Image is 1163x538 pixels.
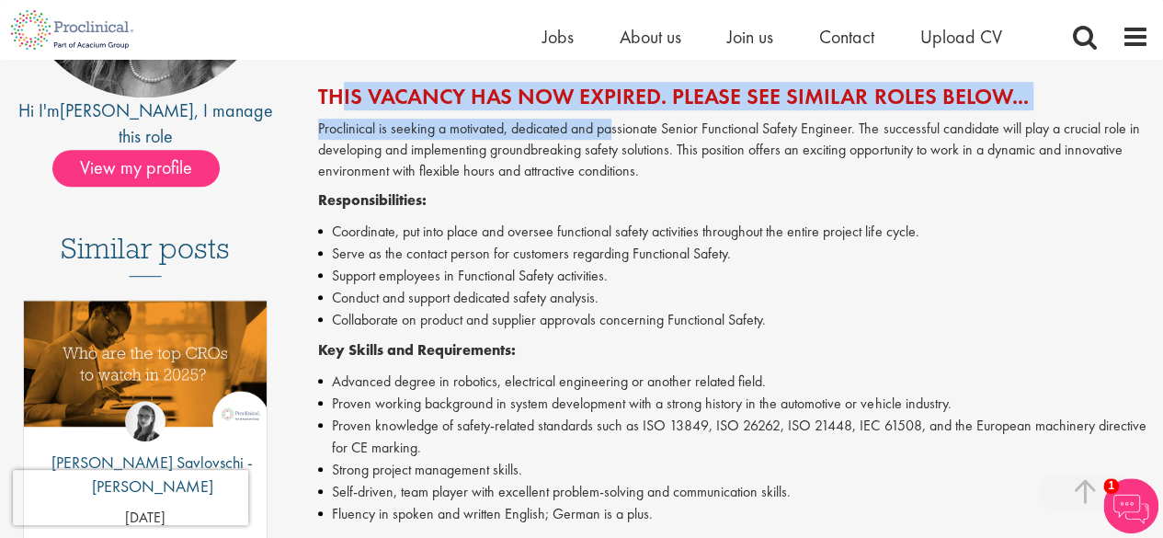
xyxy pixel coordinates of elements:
[14,97,277,150] div: Hi I'm , I manage this role
[542,25,574,49] a: Jobs
[318,309,1149,331] li: Collaborate on product and supplier approvals concerning Functional Safety.
[24,401,267,507] a: Theodora Savlovschi - Wicks [PERSON_NAME] Savlovschi - [PERSON_NAME]
[318,119,1149,182] p: Proclinical is seeking a motivated, dedicated and passionate Senior Functional Safety Engineer. T...
[318,415,1149,459] li: Proven knowledge of safety-related standards such as ISO 13849, ISO 26262, ISO 21448, IEC 61508, ...
[318,503,1149,525] li: Fluency in spoken and written English; German is a plus.
[24,301,267,427] img: Top 10 CROs 2025 | Proclinical
[318,221,1149,243] li: Coordinate, put into place and oversee functional safety activities throughout the entire project...
[318,190,427,210] strong: Responsibilities:
[318,371,1149,393] li: Advanced degree in robotics, electrical engineering or another related field.
[727,25,773,49] a: Join us
[13,470,248,525] iframe: reCAPTCHA
[318,243,1149,265] li: Serve as the contact person for customers regarding Functional Safety.
[318,459,1149,481] li: Strong project management skills.
[318,287,1149,309] li: Conduct and support dedicated safety analysis.
[318,85,1149,109] h2: This vacancy has now expired. Please see similar roles below...
[318,481,1149,503] li: Self-driven, team player with excellent problem-solving and communication skills.
[1103,478,1119,494] span: 1
[61,233,230,277] h3: Similar posts
[24,301,267,464] a: Link to a post
[318,265,1149,287] li: Support employees in Functional Safety activities.
[24,451,267,498] p: [PERSON_NAME] Savlovschi - [PERSON_NAME]
[318,393,1149,415] li: Proven working background in system development with a strong history in the automotive or vehicl...
[318,340,516,360] strong: Key Skills and Requirements:
[52,150,220,187] span: View my profile
[920,25,1002,49] a: Upload CV
[60,98,194,122] a: [PERSON_NAME]
[620,25,681,49] a: About us
[52,154,238,177] a: View my profile
[125,401,165,441] img: Theodora Savlovschi - Wicks
[1103,478,1158,533] img: Chatbot
[819,25,874,49] a: Contact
